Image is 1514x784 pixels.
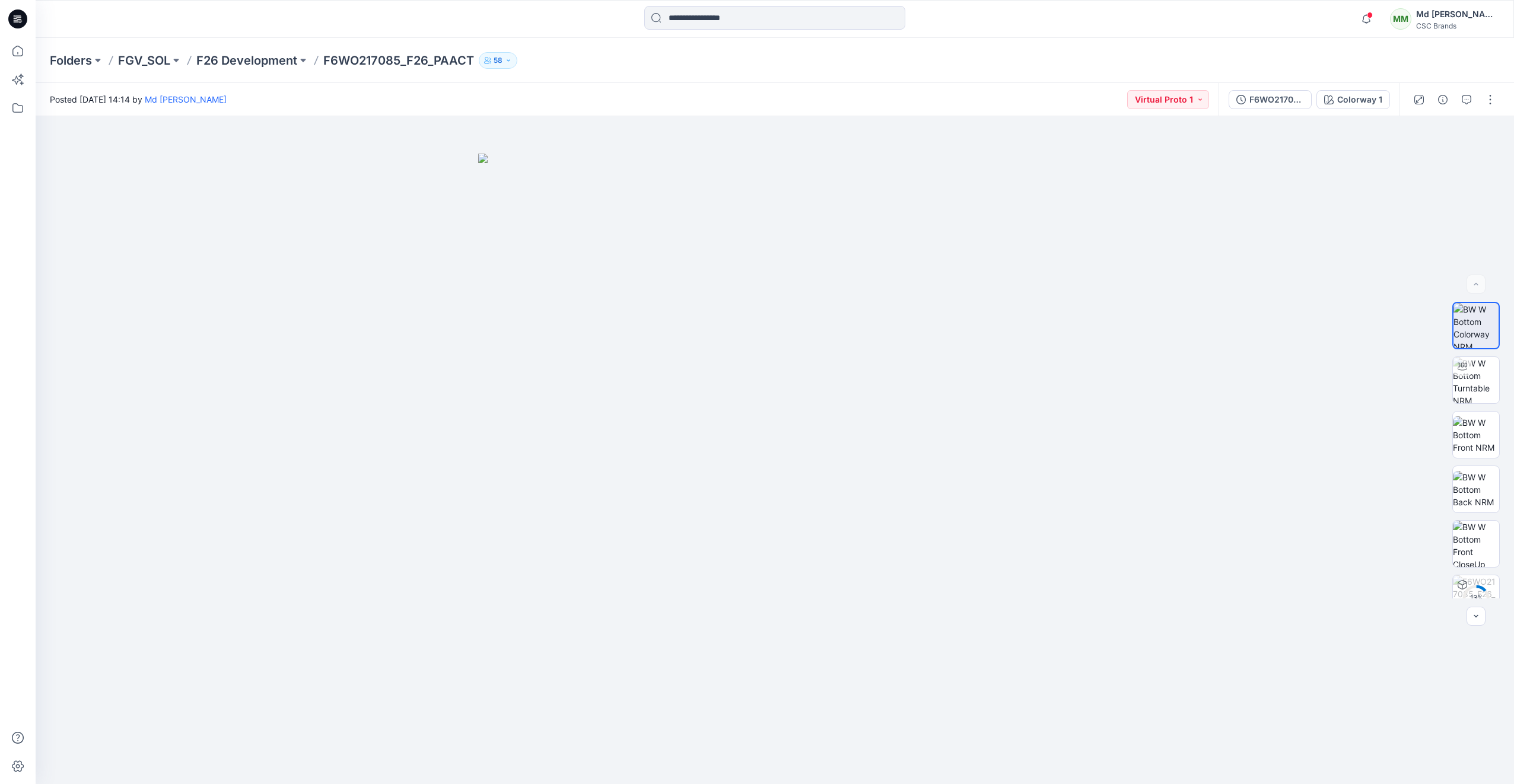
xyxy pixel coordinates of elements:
button: Colorway 1 [1316,90,1390,109]
img: BW W Bottom Back NRM [1453,471,1499,508]
p: 58 [494,54,502,67]
button: Details [1433,90,1452,109]
img: F6WO217085_F26_PAACT_VP1 Colorway 1 [1453,575,1499,622]
img: BW W Bottom Front CloseUp NRM [1453,521,1499,567]
p: F6WO217085_F26_PAACT [323,52,474,69]
span: Posted [DATE] 14:14 by [50,93,227,106]
a: Folders [50,52,92,69]
a: FGV_SOL [118,52,170,69]
div: Md [PERSON_NAME] [1416,7,1499,21]
img: eyJhbGciOiJIUzI1NiIsImtpZCI6IjAiLCJzbHQiOiJzZXMiLCJ0eXAiOiJKV1QifQ.eyJkYXRhIjp7InR5cGUiOiJzdG9yYW... [478,154,1071,784]
div: 13 % [1462,593,1490,603]
img: BW W Bottom Front NRM [1453,416,1499,454]
a: F26 Development [196,52,297,69]
img: BW W Bottom Colorway NRM [1453,303,1499,348]
div: F6WO217085_F26_PAACT_VP1 [1249,93,1304,106]
div: MM [1390,8,1411,30]
div: Colorway 1 [1337,93,1382,106]
a: Md [PERSON_NAME] [145,94,227,104]
button: 58 [479,52,517,69]
div: CSC Brands [1416,21,1499,30]
img: BW W Bottom Turntable NRM [1453,357,1499,403]
button: F6WO217085_F26_PAACT_VP1 [1229,90,1312,109]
